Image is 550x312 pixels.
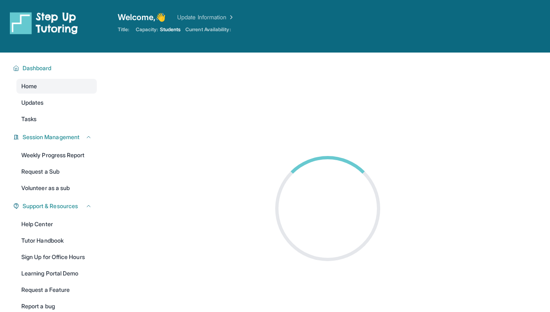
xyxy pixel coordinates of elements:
[16,181,97,195] a: Volunteer as a sub
[16,266,97,281] a: Learning Portal Demo
[177,13,235,21] a: Update Information
[226,13,235,21] img: Chevron Right
[160,26,181,33] span: Students
[21,82,37,90] span: Home
[21,115,37,123] span: Tasks
[16,79,97,94] a: Home
[16,95,97,110] a: Updates
[19,133,92,141] button: Session Management
[21,99,44,107] span: Updates
[118,11,166,23] span: Welcome, 👋
[136,26,158,33] span: Capacity:
[10,11,78,34] img: logo
[23,133,80,141] span: Session Management
[16,217,97,232] a: Help Center
[16,282,97,297] a: Request a Feature
[23,202,78,210] span: Support & Resources
[16,148,97,163] a: Weekly Progress Report
[16,164,97,179] a: Request a Sub
[19,202,92,210] button: Support & Resources
[16,112,97,126] a: Tasks
[23,64,52,72] span: Dashboard
[118,26,129,33] span: Title:
[185,26,230,33] span: Current Availability:
[16,233,97,248] a: Tutor Handbook
[19,64,92,72] button: Dashboard
[16,250,97,264] a: Sign Up for Office Hours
